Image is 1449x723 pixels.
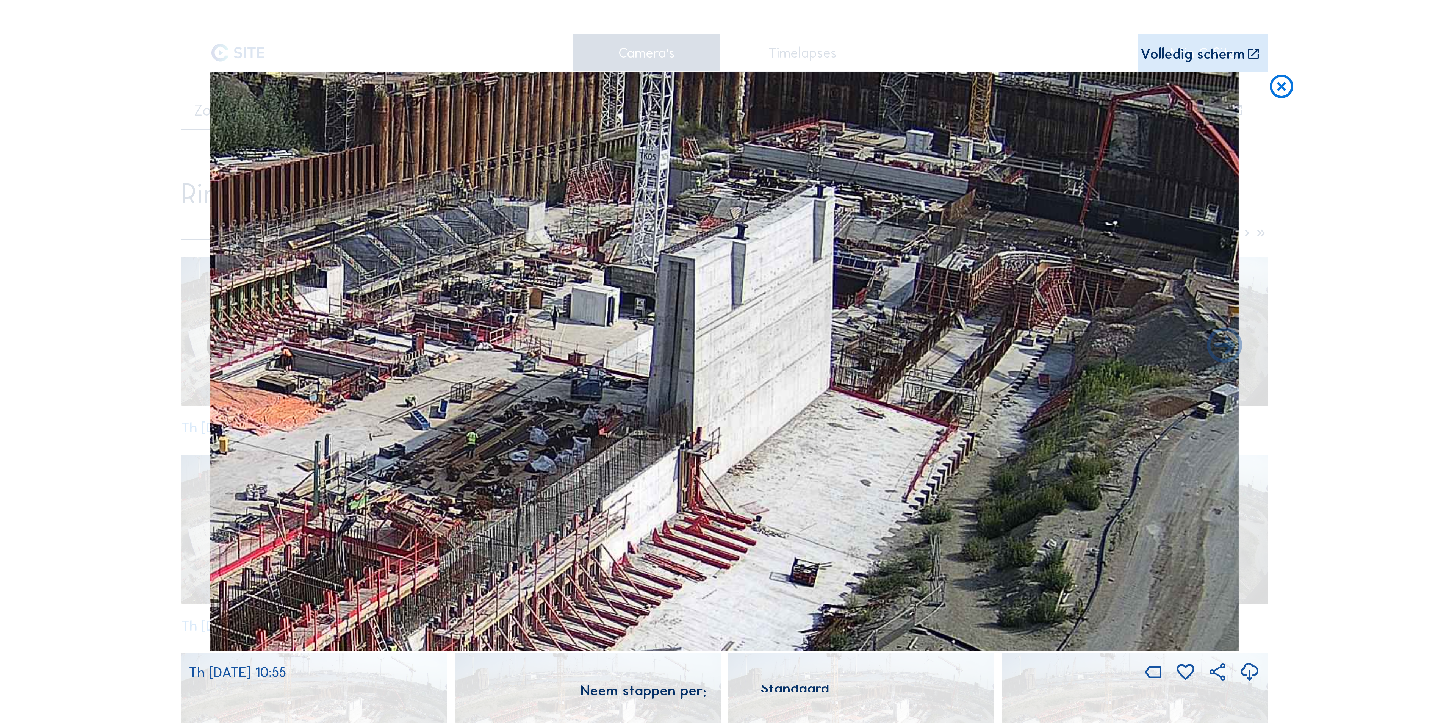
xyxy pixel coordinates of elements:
i: Forward [203,326,246,368]
div: Standaard [760,685,829,692]
div: Volledig scherm [1141,47,1245,61]
span: Th [DATE] 10:55 [189,664,286,681]
img: Image [210,72,1239,651]
div: Standaard [721,685,868,706]
div: Neem stappen per: [581,684,706,698]
i: Back [1203,326,1246,368]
